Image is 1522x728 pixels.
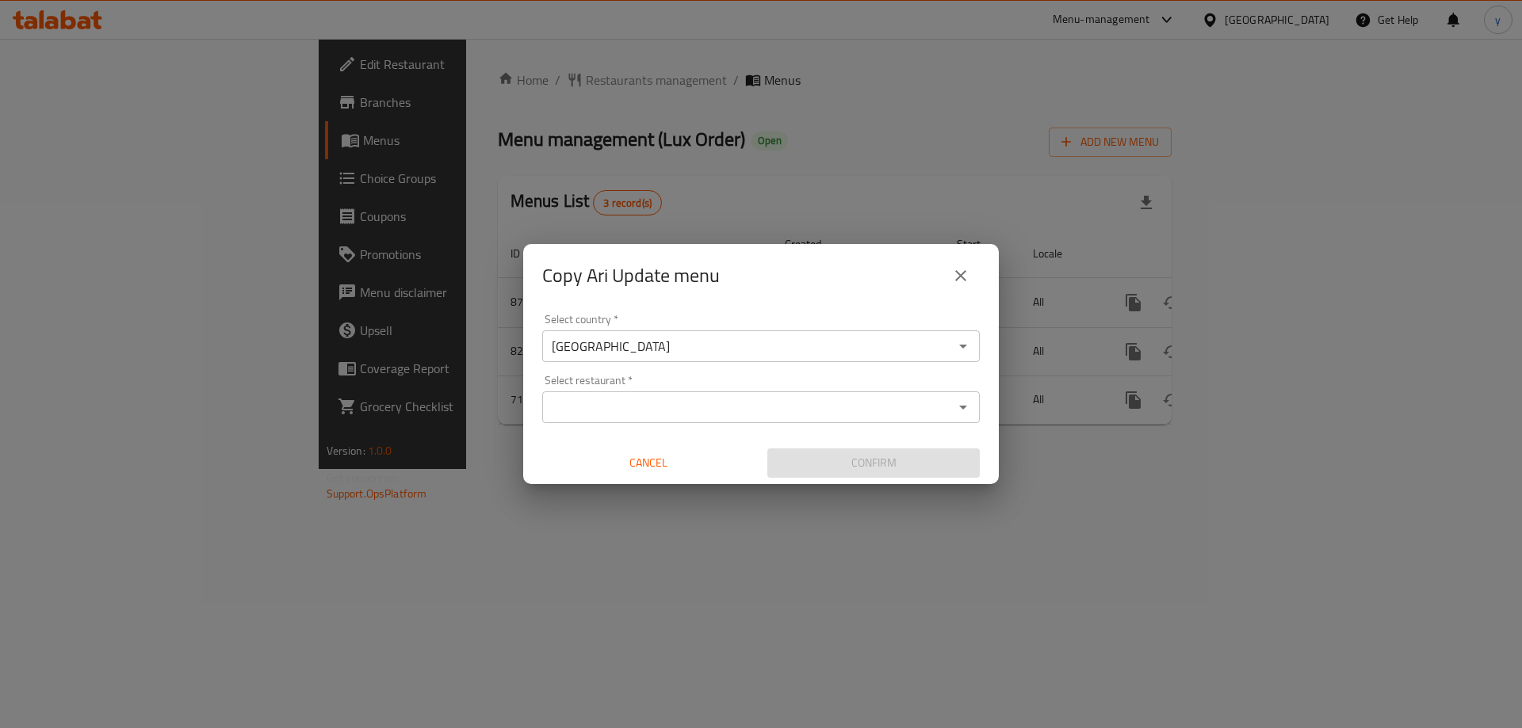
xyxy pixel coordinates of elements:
span: Cancel [549,453,748,473]
button: Open [952,335,974,357]
h2: Copy Ari Update menu [542,263,720,288]
button: close [942,257,980,295]
button: Cancel [542,448,755,478]
button: Open [952,396,974,418]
